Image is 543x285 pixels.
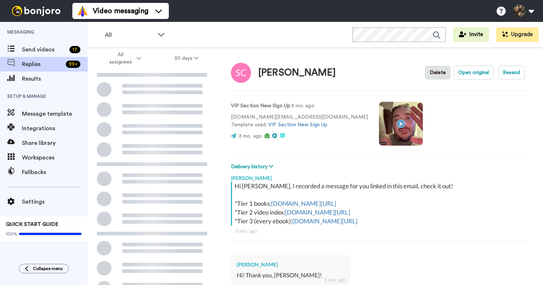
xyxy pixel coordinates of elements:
[22,109,88,118] span: Message template
[231,63,251,83] img: Image of Seth Clark
[237,261,344,268] div: [PERSON_NAME]
[106,51,135,66] span: All assignees
[231,103,290,108] strong: VIP Section New Sign Up
[231,163,276,171] button: Delivery history
[22,124,88,133] span: Integrations
[33,266,63,271] span: Collapse menu
[66,61,80,68] div: 99 +
[498,66,525,80] button: Resend
[93,6,148,16] span: Video messaging
[453,27,489,42] button: Invite
[239,134,262,139] span: 3 mo. ago
[89,48,158,69] button: All assignees
[105,31,154,39] span: All
[231,102,368,110] p: : 3 mo. ago
[69,46,80,53] div: 17
[425,66,451,80] button: Delete
[231,171,528,182] div: [PERSON_NAME]
[22,60,63,69] span: Replies
[237,271,344,280] div: Hi! Thank you, [PERSON_NAME]!
[22,74,88,83] span: Results
[496,27,539,42] button: Upgrade
[158,52,215,65] button: 30 days
[22,197,88,206] span: Settings
[77,5,88,17] img: vm-color.svg
[292,217,357,225] a: [DOMAIN_NAME][URL]
[258,68,336,78] div: [PERSON_NAME]
[453,66,494,80] button: Open original
[22,153,88,162] span: Workspaces
[235,227,524,235] div: 3 mo. ago
[271,200,336,207] a: [DOMAIN_NAME][URL]
[19,264,69,273] button: Collapse menu
[235,182,527,226] div: Hi [PERSON_NAME], I recorded a message for you linked in this email, check it out! *Tier 1 books:...
[6,231,17,237] span: 100%
[22,139,88,147] span: Share library
[268,122,327,127] a: VIP Section New Sign Up
[6,222,58,227] span: QUICK START GUIDE
[285,208,350,216] a: [DOMAIN_NAME][URL]
[22,168,88,177] span: Fallbacks
[22,45,67,54] span: Send videos
[9,6,64,16] img: bj-logo-header-white.svg
[324,276,346,284] div: 1 mo. ago
[231,113,368,129] p: [DOMAIN_NAME][EMAIL_ADDRESS][DOMAIN_NAME] Template used:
